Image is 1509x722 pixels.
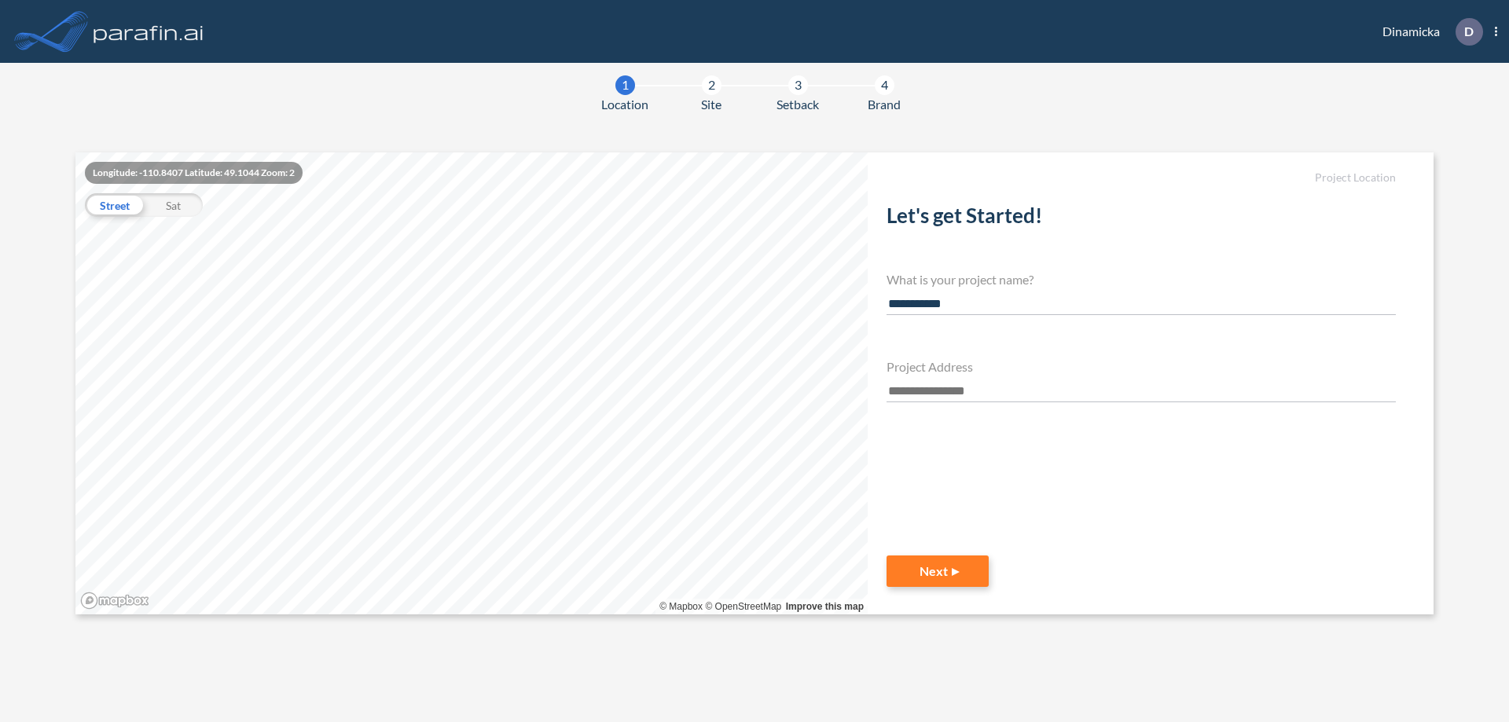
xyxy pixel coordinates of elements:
a: Mapbox homepage [80,592,149,610]
span: Location [601,95,648,114]
a: OpenStreetMap [705,601,781,612]
span: Site [701,95,721,114]
h2: Let's get Started! [887,203,1396,234]
canvas: Map [75,152,868,614]
img: logo [90,16,207,47]
p: D [1464,24,1474,38]
div: Longitude: -110.8407 Latitude: 49.1044 Zoom: 2 [85,162,303,184]
span: Setback [777,95,819,114]
button: Next [887,555,989,587]
div: 4 [875,75,894,95]
h4: What is your project name? [887,272,1396,287]
div: Sat [144,193,203,217]
div: 3 [788,75,808,95]
div: Street [85,193,144,217]
a: Mapbox [659,601,703,612]
div: Dinamicka [1359,18,1497,46]
span: Brand [868,95,901,114]
h5: Project Location [887,171,1396,185]
a: Improve this map [786,601,864,612]
h4: Project Address [887,359,1396,374]
div: 1 [615,75,635,95]
div: 2 [702,75,721,95]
